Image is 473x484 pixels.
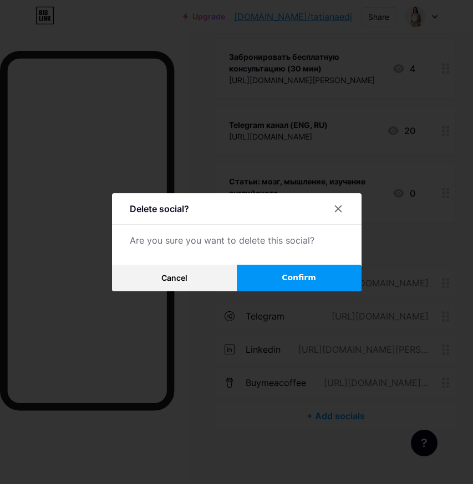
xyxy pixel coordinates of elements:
span: Confirm [282,272,316,284]
div: Delete social? [130,202,189,215]
button: Confirm [237,265,362,291]
div: Are you sure you want to delete this social? [130,234,344,247]
button: Cancel [112,265,237,291]
span: Cancel [161,273,187,282]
